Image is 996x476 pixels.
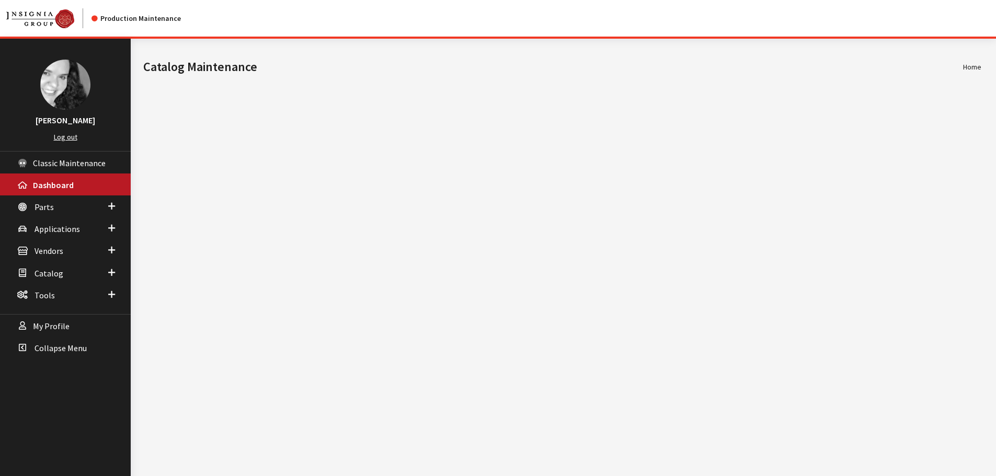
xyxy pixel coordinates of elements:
[35,202,54,212] span: Parts
[35,290,55,300] span: Tools
[35,343,87,353] span: Collapse Menu
[33,158,106,168] span: Classic Maintenance
[35,224,80,234] span: Applications
[91,13,181,24] div: Production Maintenance
[35,246,63,257] span: Vendors
[6,8,91,28] a: Insignia Group logo
[40,60,90,110] img: Khrystal Dorton
[35,268,63,278] span: Catalog
[143,57,963,76] h1: Catalog Maintenance
[33,321,70,331] span: My Profile
[10,114,120,126] h3: [PERSON_NAME]
[33,180,74,190] span: Dashboard
[54,132,77,142] a: Log out
[963,62,981,73] li: Home
[6,9,74,28] img: Catalog Maintenance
